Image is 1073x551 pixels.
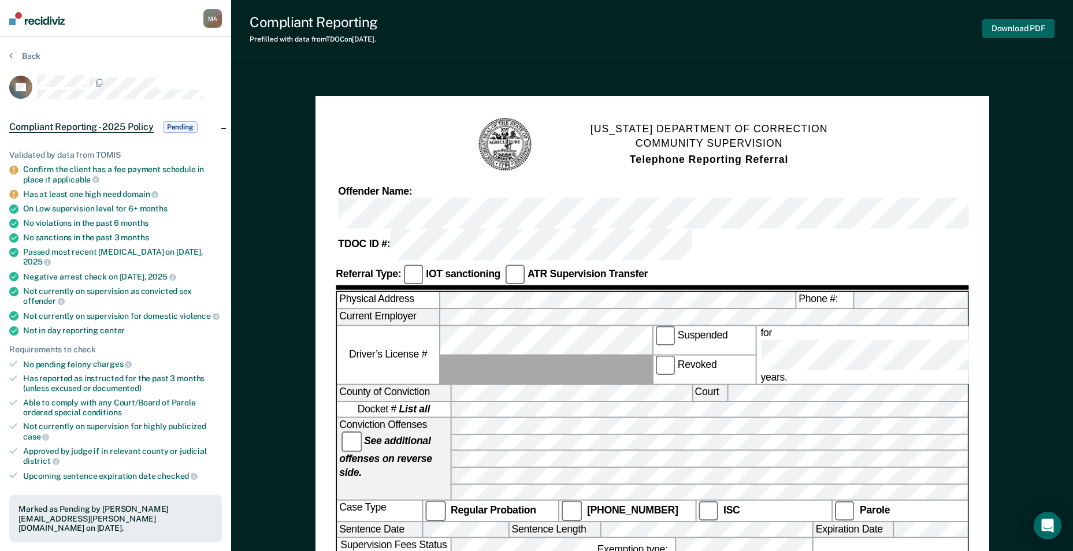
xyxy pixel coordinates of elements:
strong: See additional offenses on reverse side. [339,435,432,478]
span: 2025 [23,257,51,266]
div: M A [203,9,222,28]
strong: TDOC ID #: [338,239,390,251]
input: Parole [834,501,855,521]
span: conditions [83,408,122,417]
div: Has reported as instructed for the past 3 months (unless excused or [23,374,222,393]
div: Compliant Reporting [250,14,378,31]
span: offender [23,296,65,306]
div: No violations in the past 6 [23,218,222,228]
div: Confirm the client has a fee payment schedule in place if applicable [23,165,222,184]
button: Back [9,51,40,61]
label: Driver’s License # [337,326,439,384]
div: No pending felony [23,359,222,370]
span: months [121,233,148,242]
input: [PHONE_NUMBER] [562,501,582,521]
label: Suspended [653,326,755,354]
span: Pending [163,121,198,133]
strong: Offender Name: [338,185,412,197]
span: months [140,204,168,213]
input: ATR Supervision Transfer [505,265,525,285]
div: On Low supervision level for 6+ [23,204,222,214]
strong: Parole [860,504,890,516]
strong: ISC [723,504,740,516]
span: 2025 [148,272,176,281]
label: County of Conviction [337,385,450,401]
label: Phone #: [796,293,853,308]
div: Requirements to check [9,345,222,355]
strong: List all [399,404,429,415]
div: Open Intercom Messenger [1034,512,1061,539]
button: Download PDF [982,19,1055,38]
span: Compliant Reporting - 2025 Policy [9,121,154,133]
div: Not currently on supervision as convicted sex [23,286,222,306]
span: case [23,432,49,441]
input: ISC [698,501,718,521]
label: Revoked [653,355,755,384]
strong: ATR Supervision Transfer [528,268,648,280]
span: center [100,326,125,335]
label: Current Employer [337,309,439,325]
div: Approved by judge if in relevant county or judicial [23,446,222,466]
div: Not in day reporting [23,326,222,336]
div: Marked as Pending by [PERSON_NAME][EMAIL_ADDRESS][PERSON_NAME][DOMAIN_NAME] on [DATE]. [18,504,213,533]
div: Has at least one high need domain [23,189,222,199]
span: district [23,456,60,466]
label: Physical Address [337,293,439,308]
div: No sanctions in the past 3 [23,233,222,243]
input: Revoked [655,355,675,375]
div: Conviction Offenses [337,418,450,500]
img: Recidiviz [9,12,65,25]
span: violence [180,311,220,321]
div: Prefilled with data from TDOC on [DATE] . [250,35,378,43]
span: checked [157,471,198,481]
span: months [121,218,148,228]
span: Docket # [357,403,429,416]
input: Regular Probation [425,501,445,521]
div: Upcoming sentence expiration date [23,471,222,481]
span: charges [93,359,132,368]
img: TN Seal [477,117,533,173]
button: MA [203,9,222,28]
input: Suspended [655,326,675,346]
input: See additional offenses on reverse side. [341,431,362,452]
strong: Referral Type: [336,268,401,280]
input: IOT sanctioning [403,265,424,285]
label: Expiration Date [813,522,892,538]
div: Able to comply with any Court/Board of Parole ordered special [23,398,222,418]
strong: IOT sanctioning [426,268,500,280]
div: Validated by data from TOMIS [9,150,222,160]
span: documented) [92,384,141,393]
label: Sentence Date [337,522,422,538]
strong: Regular Probation [451,504,536,516]
label: Court [692,385,726,401]
h1: [US_STATE] DEPARTMENT OF CORRECTION COMMUNITY SUPERVISION [591,122,828,167]
div: Negative arrest check on [DATE], [23,271,222,282]
div: Passed most recent [MEDICAL_DATA] on [DATE], [23,247,222,267]
strong: [PHONE_NUMBER] [587,504,678,516]
strong: Telephone Reporting Referral [630,154,789,165]
div: Not currently on supervision for domestic [23,311,222,321]
label: for years. [758,326,1064,384]
div: Not currently on supervision for highly publicized [23,422,222,441]
label: Sentence Length [509,522,600,538]
div: Case Type [337,501,422,521]
input: for years. [760,339,1062,370]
